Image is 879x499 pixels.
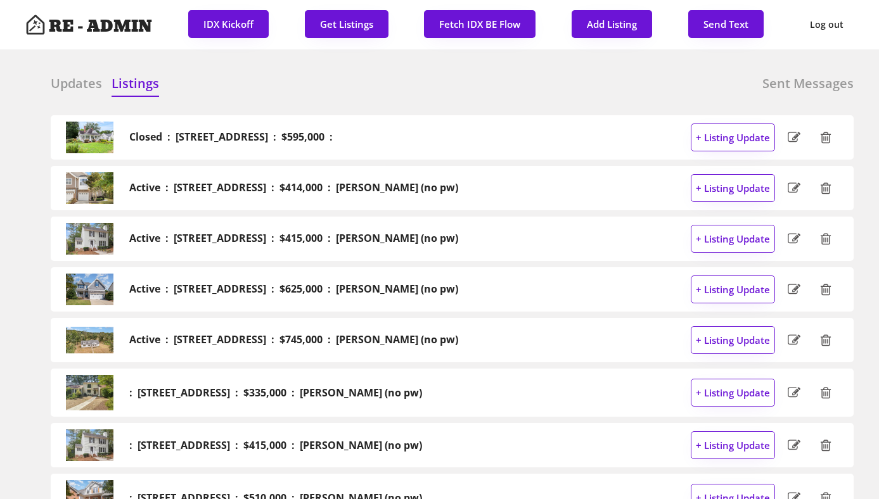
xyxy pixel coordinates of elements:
[66,223,113,255] img: 20250917173550054363000000-o.jpg
[129,232,458,244] h2: Active : [STREET_ADDRESS] : $415,000 : [PERSON_NAME] (no pw)
[66,429,113,461] img: cd8816fb9bce6a616a60098beaada483-cc_ft_1536.webp
[688,10,764,38] button: Send Text
[129,182,458,194] h2: Active : [STREET_ADDRESS] : $414,000 : [PERSON_NAME] (no pw)
[112,75,159,92] h6: Listings
[762,75,854,92] h6: Sent Messages
[691,174,775,202] button: + Listing Update
[129,131,333,143] h2: Closed : [STREET_ADDRESS] : $595,000 :
[305,10,388,38] button: Get Listings
[691,379,775,407] button: + Listing Update
[572,10,652,38] button: Add Listing
[25,15,46,35] img: Artboard%201%20copy%203.svg
[424,10,536,38] button: Fetch IDX BE Flow
[691,123,775,151] button: + Listing Update
[691,275,775,303] button: + Listing Update
[66,324,113,356] img: 20250918140607656356000000-o.jpg
[66,274,113,305] img: 20250924143846169467000000-o.jpg
[691,431,775,459] button: + Listing Update
[129,387,422,399] h2: : [STREET_ADDRESS] : $335,000 : [PERSON_NAME] (no pw)
[691,326,775,354] button: + Listing Update
[188,10,269,38] button: IDX Kickoff
[800,10,854,39] button: Log out
[66,172,113,204] img: 20250924150533702928000000-o.jpg
[691,225,775,253] button: + Listing Update
[129,283,458,295] h2: Active : [STREET_ADDRESS] : $625,000 : [PERSON_NAME] (no pw)
[129,334,458,346] h2: Active : [STREET_ADDRESS] : $745,000 : [PERSON_NAME] (no pw)
[51,75,102,92] h6: Updates
[129,439,422,452] h2: : [STREET_ADDRESS] : $415,000 : [PERSON_NAME] (no pw)
[66,122,113,153] img: 20250807021851999916000000-o.jpg
[66,375,113,410] img: 3011f94e376a24a06e2297a75da61463-cc_ft_1536.webp
[49,18,152,35] h4: RE - ADMIN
